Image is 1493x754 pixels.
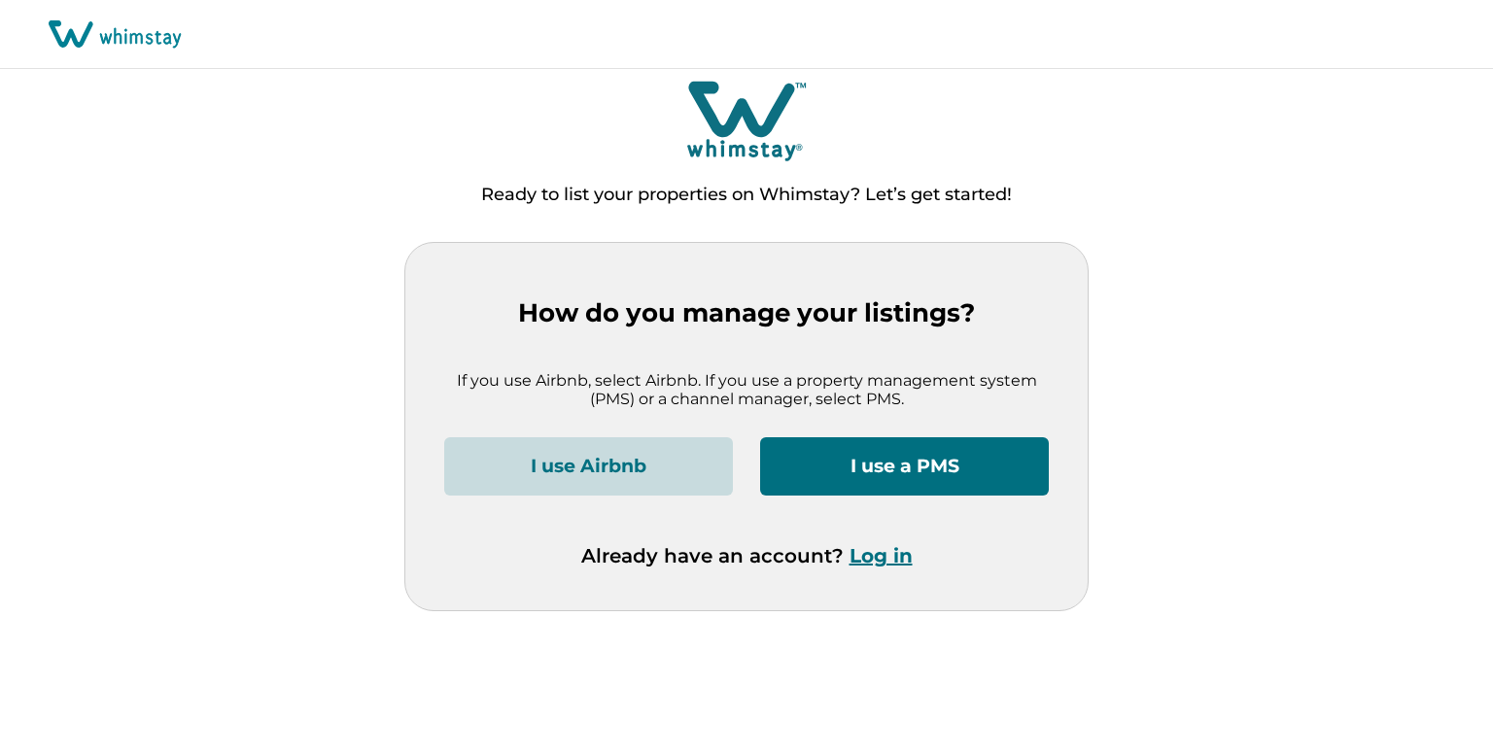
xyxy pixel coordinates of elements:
p: Ready to list your properties on Whimstay? Let’s get started! [481,186,1012,205]
p: Already have an account? [581,544,913,567]
button: Log in [850,544,913,567]
p: How do you manage your listings? [444,298,1049,328]
button: I use a PMS [760,437,1049,496]
button: I use Airbnb [444,437,733,496]
p: If you use Airbnb, select Airbnb. If you use a property management system (PMS) or a channel mana... [444,371,1049,409]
